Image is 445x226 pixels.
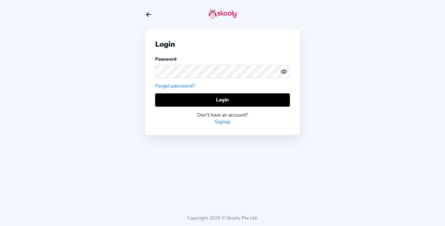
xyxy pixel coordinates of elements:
ion-icon: eye outline [281,68,287,75]
a: Signup [215,118,230,125]
button: arrow back outline [145,11,152,18]
button: eye outlineeye off outline [281,68,290,75]
img: skooly-logo.png [209,9,236,19]
div: Login [155,39,290,49]
label: Password [155,56,176,62]
div: Don't have an account? [155,112,290,118]
a: Forgot password? [155,83,195,89]
button: Login [155,93,290,107]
